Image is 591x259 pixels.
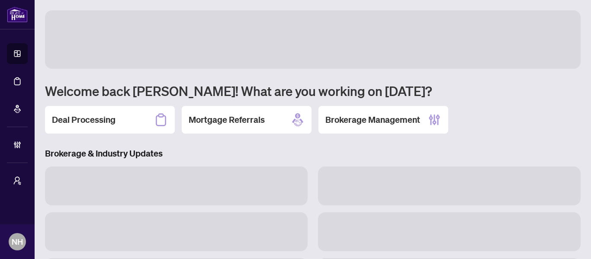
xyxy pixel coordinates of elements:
[45,83,581,99] h1: Welcome back [PERSON_NAME]! What are you working on [DATE]?
[189,114,265,126] h2: Mortgage Referrals
[12,236,23,248] span: NH
[52,114,116,126] h2: Deal Processing
[325,114,420,126] h2: Brokerage Management
[7,6,28,22] img: logo
[45,147,581,160] h3: Brokerage & Industry Updates
[13,176,22,185] span: user-switch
